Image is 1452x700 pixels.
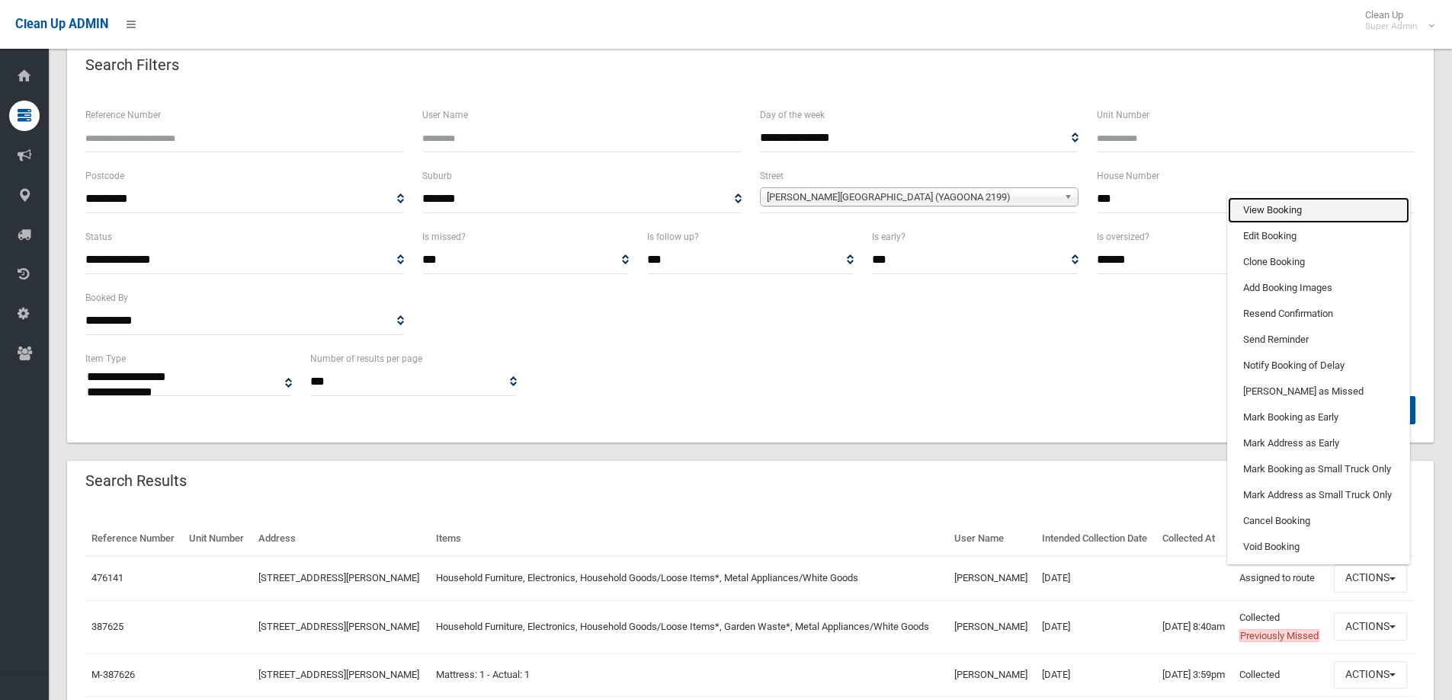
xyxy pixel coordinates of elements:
[1334,612,1407,641] button: Actions
[430,600,949,653] td: Household Furniture, Electronics, Household Goods/Loose Items*, Garden Waste*, Metal Appliances/W...
[1156,653,1233,697] td: [DATE] 3:59pm
[85,168,124,184] label: Postcode
[85,107,161,123] label: Reference Number
[183,522,252,556] th: Unit Number
[258,669,419,680] a: [STREET_ADDRESS][PERSON_NAME]
[1097,168,1159,184] label: House Number
[422,168,452,184] label: Suburb
[422,107,468,123] label: User Name
[258,572,419,583] a: [STREET_ADDRESS][PERSON_NAME]
[1228,456,1409,482] a: Mark Booking as Small Truck Only
[948,600,1036,653] td: [PERSON_NAME]
[1228,197,1409,223] a: View Booking
[872,229,905,245] label: Is early?
[1097,229,1149,245] label: Is oversized?
[1334,661,1407,689] button: Actions
[85,289,128,306] label: Booked By
[760,107,825,123] label: Day of the week
[85,350,126,367] label: Item Type
[948,522,1036,556] th: User Name
[258,621,419,632] a: [STREET_ADDRESS][PERSON_NAME]
[422,229,466,245] label: Is missed?
[67,50,197,80] header: Search Filters
[948,653,1036,697] td: [PERSON_NAME]
[1036,556,1156,600] td: [DATE]
[760,168,784,184] label: Street
[252,522,430,556] th: Address
[1097,107,1149,123] label: Unit Number
[91,572,123,583] a: 476141
[430,556,949,600] td: Household Furniture, Electronics, Household Goods/Loose Items*, Metal Appliances/White Goods
[1228,430,1409,456] a: Mark Address as Early
[1228,275,1409,301] a: Add Booking Images
[85,229,112,245] label: Status
[1228,534,1409,560] a: Void Booking
[1036,653,1156,697] td: [DATE]
[1233,653,1328,697] td: Collected
[85,522,183,556] th: Reference Number
[430,522,949,556] th: Items
[430,653,949,697] td: Mattress: 1 - Actual: 1
[1334,564,1407,593] button: Actions
[1233,600,1328,653] td: Collected
[767,188,1058,206] span: [PERSON_NAME][GEOGRAPHIC_DATA] (YAGOONA 2199)
[67,466,205,496] header: Search Results
[1239,629,1319,642] span: Previously Missed
[1365,21,1418,32] small: Super Admin
[647,229,699,245] label: Is follow up?
[1036,600,1156,653] td: [DATE]
[1233,556,1328,600] td: Assigned to route
[1228,404,1409,430] a: Mark Booking as Early
[1228,301,1409,327] a: Resend Confirmation
[1228,327,1409,353] a: Send Reminder
[1156,600,1233,653] td: [DATE] 8:40am
[1228,508,1409,534] a: Cancel Booking
[948,556,1036,600] td: [PERSON_NAME]
[91,621,123,632] a: 387625
[1228,249,1409,275] a: Clone Booking
[1228,482,1409,508] a: Mark Address as Small Truck Only
[91,669,135,680] a: M-387626
[310,350,422,367] label: Number of results per page
[1357,9,1433,32] span: Clean Up
[1036,522,1156,556] th: Intended Collection Date
[1228,353,1409,379] a: Notify Booking of Delay
[1228,379,1409,404] a: [PERSON_NAME] as Missed
[1228,223,1409,249] a: Edit Booking
[15,17,108,31] span: Clean Up ADMIN
[1156,522,1233,556] th: Collected At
